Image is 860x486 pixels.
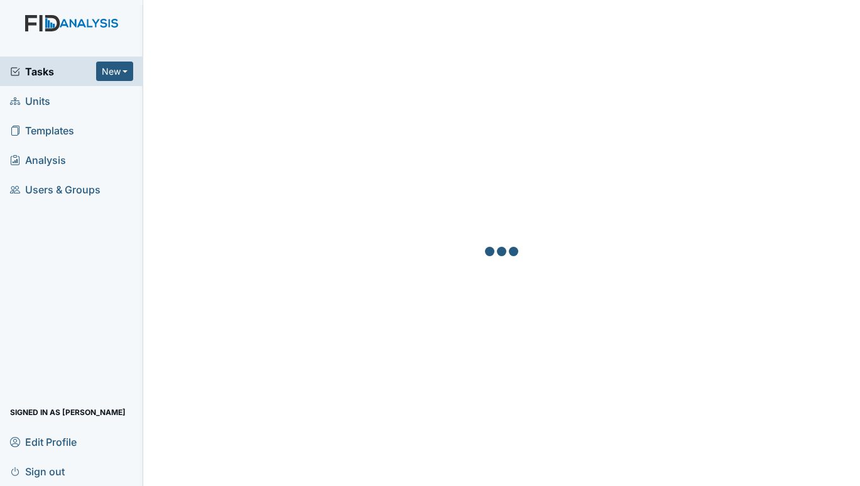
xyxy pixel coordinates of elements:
span: Edit Profile [10,432,77,451]
span: Units [10,91,50,111]
span: Users & Groups [10,180,101,199]
span: Analysis [10,150,66,170]
span: Signed in as [PERSON_NAME] [10,402,126,422]
button: New [96,62,134,81]
span: Sign out [10,462,65,481]
a: Tasks [10,64,96,79]
span: Templates [10,121,74,140]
